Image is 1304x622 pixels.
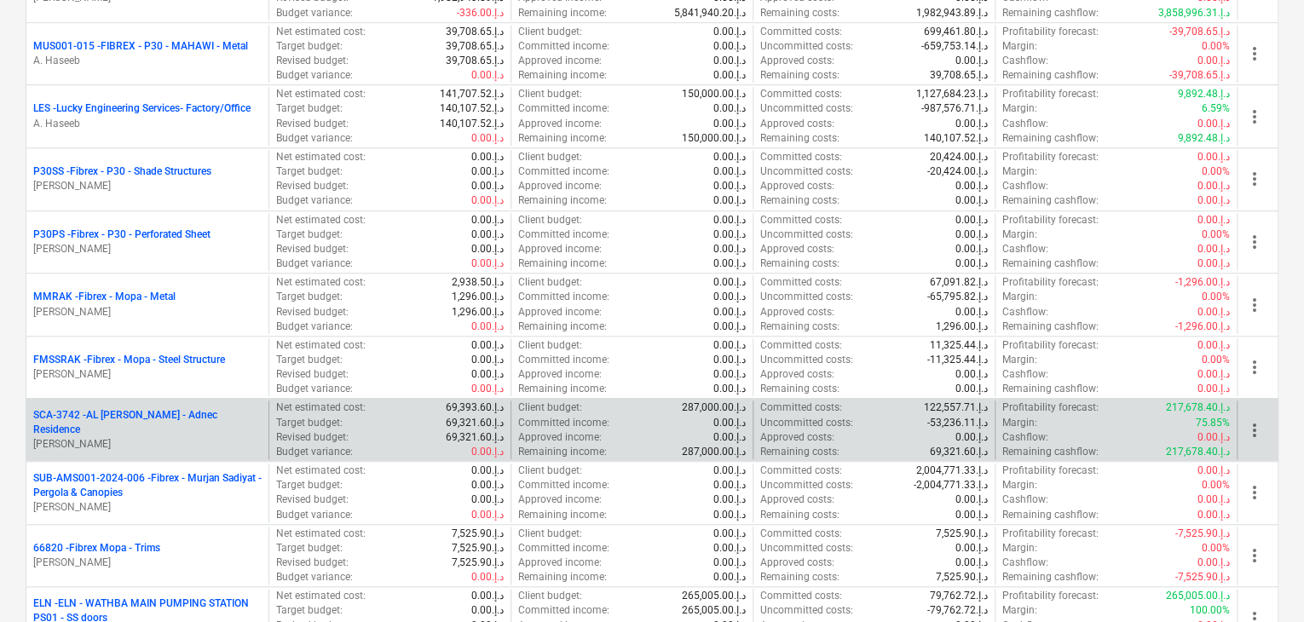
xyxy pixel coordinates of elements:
p: 0.00د.إ.‏ [713,101,746,116]
p: Remaining costs : [760,382,840,396]
p: 0.00د.إ.‏ [471,150,504,164]
p: Committed income : [518,101,609,116]
p: 1,296.00د.إ.‏ [452,305,504,320]
p: 217,678.40د.إ.‏ [1166,445,1230,459]
div: P30SS -Fibrex - P30 - Shade Structures[PERSON_NAME] [33,164,262,193]
p: 0.00د.إ.‏ [713,338,746,353]
p: 0.00د.إ.‏ [1197,242,1230,256]
p: 1,982,943.89د.إ.‏ [916,6,988,20]
p: 0.00د.إ.‏ [955,193,988,208]
p: 0.00د.إ.‏ [471,508,504,522]
p: Client budget : [518,150,582,164]
p: Margin : [1002,290,1037,304]
p: Committed costs : [760,150,842,164]
p: Revised budget : [276,117,349,131]
p: 0.00د.إ.‏ [955,256,988,271]
p: 0.00د.إ.‏ [713,164,746,179]
p: 0.00د.إ.‏ [713,382,746,396]
p: Remaining cashflow : [1002,193,1099,208]
p: Client budget : [518,275,582,290]
p: Uncommitted costs : [760,353,853,367]
p: Margin : [1002,39,1037,54]
p: [PERSON_NAME] [33,437,262,452]
p: Budget variance : [276,445,353,459]
p: 0.00د.إ.‏ [713,275,746,290]
p: 0.00د.إ.‏ [471,227,504,242]
p: Target budget : [276,39,343,54]
p: [PERSON_NAME] [33,367,262,382]
p: Committed costs : [760,213,842,227]
p: 0.00د.إ.‏ [471,338,504,353]
p: 39,708.65د.إ.‏ [446,25,504,39]
p: 0.00د.إ.‏ [471,445,504,459]
p: 0.00د.إ.‏ [471,164,504,179]
p: Remaining costs : [760,193,840,208]
p: Cashflow : [1002,117,1048,131]
p: Margin : [1002,101,1037,116]
p: 0.00د.إ.‏ [1197,150,1230,164]
p: 0.00د.إ.‏ [713,193,746,208]
p: Committed income : [518,290,609,304]
p: -11,325.44د.إ.‏ [927,353,988,367]
p: Approved costs : [760,117,834,131]
p: Target budget : [276,416,343,430]
p: Committed income : [518,478,609,492]
p: Revised budget : [276,367,349,382]
p: Client budget : [518,338,582,353]
p: Remaining cashflow : [1002,320,1099,334]
p: 69,321.60د.إ.‏ [446,430,504,445]
p: 5,841,940.20د.إ.‏ [674,6,746,20]
p: 1,296.00د.إ.‏ [936,320,988,334]
p: 2,004,771.33د.إ.‏ [916,464,988,478]
p: SUB-AMS001-2024-006 - Fibrex - Murjan Sadiyat - Pergola & Canopies [33,471,262,500]
p: Margin : [1002,478,1037,492]
p: Net estimated cost : [276,213,366,227]
p: 0.00د.إ.‏ [955,227,988,242]
p: Net estimated cost : [276,275,366,290]
p: Uncommitted costs : [760,227,853,242]
p: Remaining income : [518,6,607,20]
p: Committed costs : [760,87,842,101]
p: 0.00% [1202,164,1230,179]
span: more_vert [1244,357,1265,377]
p: Net estimated cost : [276,25,366,39]
p: 0.00د.إ.‏ [713,492,746,507]
p: 69,321.60د.إ.‏ [930,445,988,459]
p: P30PS - Fibrex - P30 - Perforated Sheet [33,227,211,242]
p: 67,091.82د.إ.‏ [930,275,988,290]
p: Remaining costs : [760,320,840,334]
p: Client budget : [518,400,582,415]
span: more_vert [1244,295,1265,315]
p: 287,000.00د.إ.‏ [682,400,746,415]
p: 0.00د.إ.‏ [471,256,504,271]
p: Approved income : [518,305,602,320]
p: Margin : [1002,227,1037,242]
p: -2,004,771.33د.إ.‏ [914,478,988,492]
p: Budget variance : [276,320,353,334]
p: Cashflow : [1002,179,1048,193]
span: more_vert [1244,107,1265,127]
p: 75.85% [1196,416,1230,430]
p: 0.00د.إ.‏ [1197,338,1230,353]
p: 0.00د.إ.‏ [713,478,746,492]
p: Remaining income : [518,320,607,334]
p: Revised budget : [276,430,349,445]
div: 66820 -Fibrex Mopa - Trims[PERSON_NAME] [33,541,262,570]
p: 140,107.52د.إ.‏ [440,117,504,131]
p: Margin : [1002,164,1037,179]
p: 0.00د.إ.‏ [955,492,988,507]
p: 0.00د.إ.‏ [713,68,746,83]
p: 0.00د.إ.‏ [955,179,988,193]
p: Profitability forecast : [1002,213,1099,227]
p: 0.00د.إ.‏ [471,478,504,492]
div: SUB-AMS001-2024-006 -Fibrex - Murjan Sadiyat - Pergola & Canopies[PERSON_NAME] [33,471,262,515]
p: Net estimated cost : [276,150,366,164]
p: Revised budget : [276,242,349,256]
p: Cashflow : [1002,242,1048,256]
p: Net estimated cost : [276,464,366,478]
p: 150,000.00د.إ.‏ [682,131,746,146]
p: Cashflow : [1002,54,1048,68]
p: 0.00د.إ.‏ [471,353,504,367]
p: 0.00د.إ.‏ [471,179,504,193]
p: Client budget : [518,213,582,227]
